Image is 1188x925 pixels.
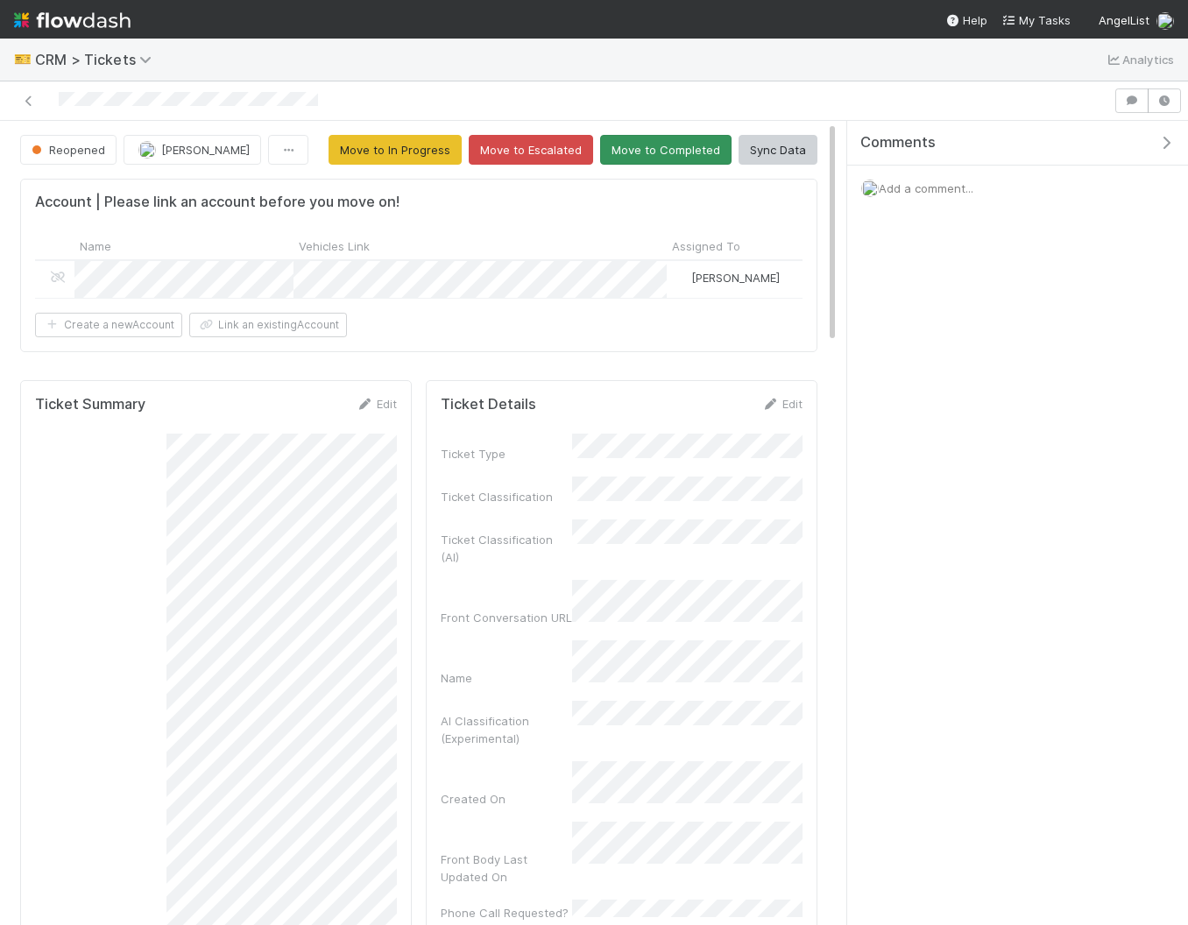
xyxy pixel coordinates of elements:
[1001,11,1071,29] a: My Tasks
[80,237,111,255] span: Name
[138,141,156,159] img: avatar_218ae7b5-dcd5-4ccc-b5d5-7cc00ae2934f.png
[441,904,572,921] div: Phone Call Requested?
[1156,12,1174,30] img: avatar_18c010e4-930e-4480-823a-7726a265e9dd.png
[945,11,987,29] div: Help
[356,397,397,411] a: Edit
[672,237,740,255] span: Assigned To
[124,135,261,165] button: [PERSON_NAME]
[1001,13,1071,27] span: My Tasks
[14,5,131,35] img: logo-inverted-e16ddd16eac7371096b0.svg
[441,488,572,505] div: Ticket Classification
[1105,49,1174,70] a: Analytics
[691,271,780,285] span: [PERSON_NAME]
[441,609,572,626] div: Front Conversation URL
[35,396,145,413] h5: Ticket Summary
[739,135,817,165] button: Sync Data
[441,445,572,462] div: Ticket Type
[441,712,572,747] div: AI Classification (Experimental)
[675,271,689,285] img: avatar_18c010e4-930e-4480-823a-7726a265e9dd.png
[189,313,347,337] button: Link an existingAccount
[35,194,400,211] h5: Account | Please link an account before you move on!
[441,531,572,566] div: Ticket Classification (AI)
[14,52,32,67] span: 🎫
[600,135,732,165] button: Move to Completed
[469,135,593,165] button: Move to Escalated
[20,135,117,165] button: Reopened
[35,51,160,68] span: CRM > Tickets
[860,134,936,152] span: Comments
[441,669,572,687] div: Name
[879,181,973,195] span: Add a comment...
[441,851,572,886] div: Front Body Last Updated On
[299,237,370,255] span: Vehicles Link
[1099,13,1149,27] span: AngelList
[674,269,780,286] div: [PERSON_NAME]
[329,135,462,165] button: Move to In Progress
[761,397,803,411] a: Edit
[441,396,536,413] h5: Ticket Details
[28,143,105,157] span: Reopened
[861,180,879,197] img: avatar_18c010e4-930e-4480-823a-7726a265e9dd.png
[161,143,250,157] span: [PERSON_NAME]
[441,790,572,808] div: Created On
[35,313,182,337] button: Create a newAccount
